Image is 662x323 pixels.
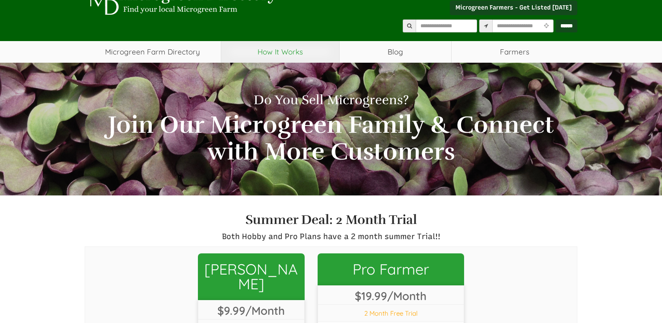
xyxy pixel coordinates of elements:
a: Microgreen Farm Directory [85,41,221,63]
span: 2 Month Free Trial [318,304,464,322]
h1: Do You Sell Microgreens? [91,93,571,107]
span: $19.99/Month [318,285,464,304]
a: Blog [340,41,452,63]
span: $9.99/Month [198,300,304,319]
strong: Summer Deal: 2 Month Trial [245,212,417,228]
i: Use Current Location [541,23,551,29]
span: Both Hobby and Pro Plans have a 2 month summer Trial!! [222,232,440,241]
a: Microgreen Farmers - Get Listed [DATE] [450,0,577,15]
span: Farmers [452,41,577,63]
a: How It Works [221,41,339,63]
h2: Join Our Microgreen Family & Connect with More Customers [91,112,571,165]
span: [PERSON_NAME] [198,253,305,300]
a: Pro Farmer [318,253,464,285]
